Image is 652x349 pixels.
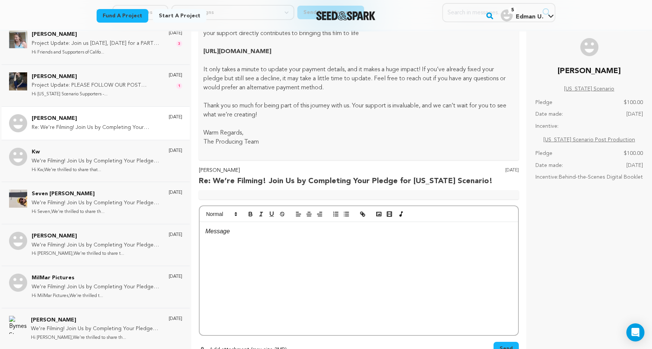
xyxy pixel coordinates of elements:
[626,110,643,119] p: [DATE]
[169,274,182,280] p: [DATE]
[32,166,161,174] p: Hi Kw,We’re thrilled to share that...
[535,173,558,182] p: Incentive:
[32,90,161,99] p: Hi [US_STATE] Scenario Supporters -...
[32,72,161,81] p: [PERSON_NAME]
[501,9,543,21] div: Edman U.'s Profile
[32,148,161,157] p: Kw
[32,250,161,258] p: Hi [PERSON_NAME],We’re thrilled to share t...
[9,190,27,208] img: Seven Graham Photo
[535,122,558,131] p: Incentive:
[626,323,644,341] div: Open Intercom Messenger
[316,11,375,20] a: Seed&Spark Homepage
[31,334,161,342] p: Hi [PERSON_NAME],We’re thrilled to share th...
[169,30,182,36] p: [DATE]
[499,8,555,24] span: Edman U.'s Profile
[624,149,643,158] p: $100.00
[153,9,206,23] a: Start a project
[32,114,161,123] p: [PERSON_NAME]
[32,232,161,241] p: [PERSON_NAME]
[32,283,161,292] p: We’re Filming! Join Us by Completing Your Pledge for [US_STATE] Scenario!
[624,98,643,107] p: $100.00
[32,48,161,57] p: Hi Friends and Supporters of Califo...
[169,316,182,322] p: [DATE]
[203,129,514,138] p: Warm Regards,
[580,38,598,56] img: Matt Photo
[501,9,513,21] img: user.png
[31,316,161,325] p: [PERSON_NAME]
[169,232,182,238] p: [DATE]
[176,83,182,89] span: 1
[32,241,161,250] p: We’re Filming! Join Us by Completing Your Pledge for [US_STATE] Scenario!
[32,274,161,283] p: MilMar Pictures
[32,199,161,208] p: We’re Filming! Join Us by Completing Your Pledge for [US_STATE] Scenario!
[564,85,614,94] a: [US_STATE] Scenario
[203,65,514,92] p: It only takes a minute to update your payment details, and it makes a huge impact! If you’ve alre...
[203,49,271,55] a: [URL][DOMAIN_NAME]
[505,166,519,187] p: [DATE]
[203,138,514,147] p: The Producing Team
[199,175,493,187] p: Re: We’re Filming! Join Us by Completing Your Pledge for [US_STATE] Scenario!
[9,316,26,334] img: Byrnes Steve Photo
[9,274,27,292] img: MilMar Pictures Photo
[516,14,543,20] span: Edman U.
[9,114,27,132] img: Matt Photo
[316,11,375,20] img: Seed&Spark Logo Dark Mode
[97,9,148,23] a: Fund a project
[626,161,643,170] p: [DATE]
[32,123,161,132] p: Re: We’re Filming! Join Us by Completing Your Pledge for [US_STATE] Scenario!
[32,39,161,48] p: Project Update: Join us [DATE], [DATE] for a PARTY and Follow our new campaign!
[32,30,161,39] p: [PERSON_NAME]
[169,72,182,78] p: [DATE]
[558,65,621,77] p: [PERSON_NAME]
[508,6,517,14] span: 5
[9,148,27,166] img: Kw Photo
[32,292,161,300] p: Hi MilMar Pictures,We’re thrilled t...
[32,190,161,199] p: Seven [PERSON_NAME]
[9,30,27,48] img: Jen Prince Photo
[176,41,182,47] span: 3
[543,136,635,145] a: [US_STATE] Scenario Post Production
[32,208,161,216] p: Hi Seven,We’re thrilled to share th...
[9,232,27,250] img: Stuart Friedel Photo
[499,8,555,21] a: Edman U.'s Profile
[535,161,563,170] p: Date made:
[559,173,643,182] p: Behind-the-Scenes Digital Booklet
[535,110,563,119] p: Date made:
[535,149,552,158] p: Pledge
[32,157,161,166] p: We’re Filming! Join Us by Completing Your Pledge for [US_STATE] Scenario!
[169,148,182,154] p: [DATE]
[32,81,161,90] p: Project Update: PLEASE FOLLOW OUR POST PRODUCTION CAMPAIGN
[203,101,514,119] p: Thank you so much for being part of this journey with us. Your support is invaluable, and we can’...
[31,325,161,334] p: We’re Filming! Join Us by Completing Your Pledge for [US_STATE] Scenario!
[199,166,493,175] p: [PERSON_NAME]
[9,72,27,90] img: Dara Resnik Photo
[169,114,182,120] p: [DATE]
[535,98,552,107] p: Pledge
[169,190,182,196] p: [DATE]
